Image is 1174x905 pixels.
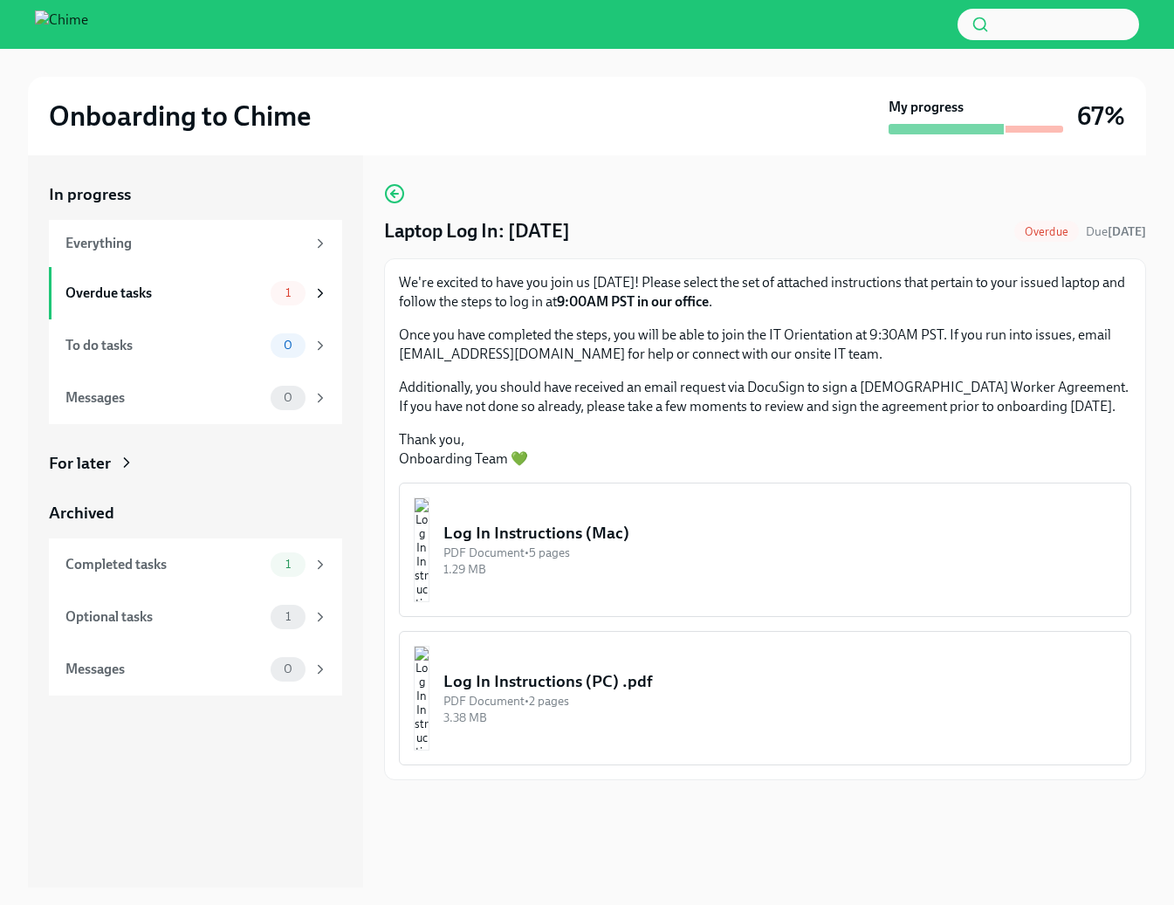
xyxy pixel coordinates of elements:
div: For later [49,452,111,475]
a: In progress [49,183,342,206]
a: Archived [49,502,342,524]
span: 0 [273,339,303,352]
div: Log In Instructions (Mac) [443,522,1116,545]
span: 1 [275,610,301,623]
div: PDF Document • 5 pages [443,545,1116,561]
div: Everything [65,234,306,253]
span: 1 [275,558,301,571]
div: Overdue tasks [65,284,264,303]
div: To do tasks [65,336,264,355]
h2: Onboarding to Chime [49,99,311,134]
span: Due [1086,224,1146,239]
strong: [DATE] [1108,224,1146,239]
div: Messages [65,388,264,408]
a: Optional tasks1 [49,591,342,643]
img: Log In Instructions (PC) .pdf [414,646,429,751]
span: Overdue [1014,225,1079,238]
strong: 9:00AM PST in our office [557,293,709,310]
img: Chime [35,10,88,38]
div: 1.29 MB [443,561,1116,578]
a: Messages0 [49,643,342,696]
a: Messages0 [49,372,342,424]
p: Thank you, Onboarding Team 💚 [399,430,1131,469]
span: 0 [273,662,303,675]
div: Completed tasks [65,555,264,574]
img: Log In Instructions (Mac) [414,497,429,602]
a: For later [49,452,342,475]
a: Overdue tasks1 [49,267,342,319]
div: PDF Document • 2 pages [443,693,1116,710]
a: Everything [49,220,342,267]
p: We're excited to have you join us [DATE]! Please select the set of attached instructions that per... [399,273,1131,312]
button: Log In Instructions (Mac)PDF Document•5 pages1.29 MB [399,483,1131,617]
strong: My progress [889,98,964,117]
a: To do tasks0 [49,319,342,372]
span: 0 [273,391,303,404]
button: Log In Instructions (PC) .pdfPDF Document•2 pages3.38 MB [399,631,1131,765]
div: Optional tasks [65,607,264,627]
div: 3.38 MB [443,710,1116,726]
div: Messages [65,660,264,679]
a: Completed tasks1 [49,538,342,591]
h4: Laptop Log In: [DATE] [384,218,570,244]
span: September 16th, 2025 13:00 [1086,223,1146,240]
p: Once you have completed the steps, you will be able to join the IT Orientation at 9:30AM PST. If ... [399,326,1131,364]
div: Log In Instructions (PC) .pdf [443,670,1116,693]
p: Additionally, you should have received an email request via DocuSign to sign a [DEMOGRAPHIC_DATA]... [399,378,1131,416]
h3: 67% [1077,100,1125,132]
span: 1 [275,286,301,299]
